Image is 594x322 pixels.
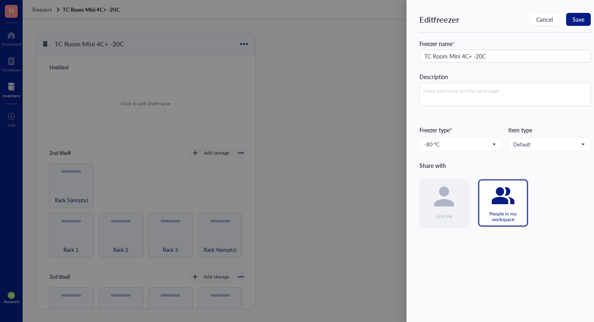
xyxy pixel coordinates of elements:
[436,213,452,219] div: Just me
[419,125,502,134] div: Freezer type*
[536,16,553,23] span: Cancel
[419,14,459,25] div: Edit freezer
[419,72,448,81] div: Description
[529,13,560,26] button: Cancel
[419,39,591,48] div: Freezer name
[513,141,584,148] span: Default
[508,125,591,134] div: Item type
[573,16,584,23] span: Save
[566,13,591,26] button: Save
[424,141,495,148] span: -80 °C
[482,211,524,222] div: People in my workspace
[419,161,591,170] div: Share with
